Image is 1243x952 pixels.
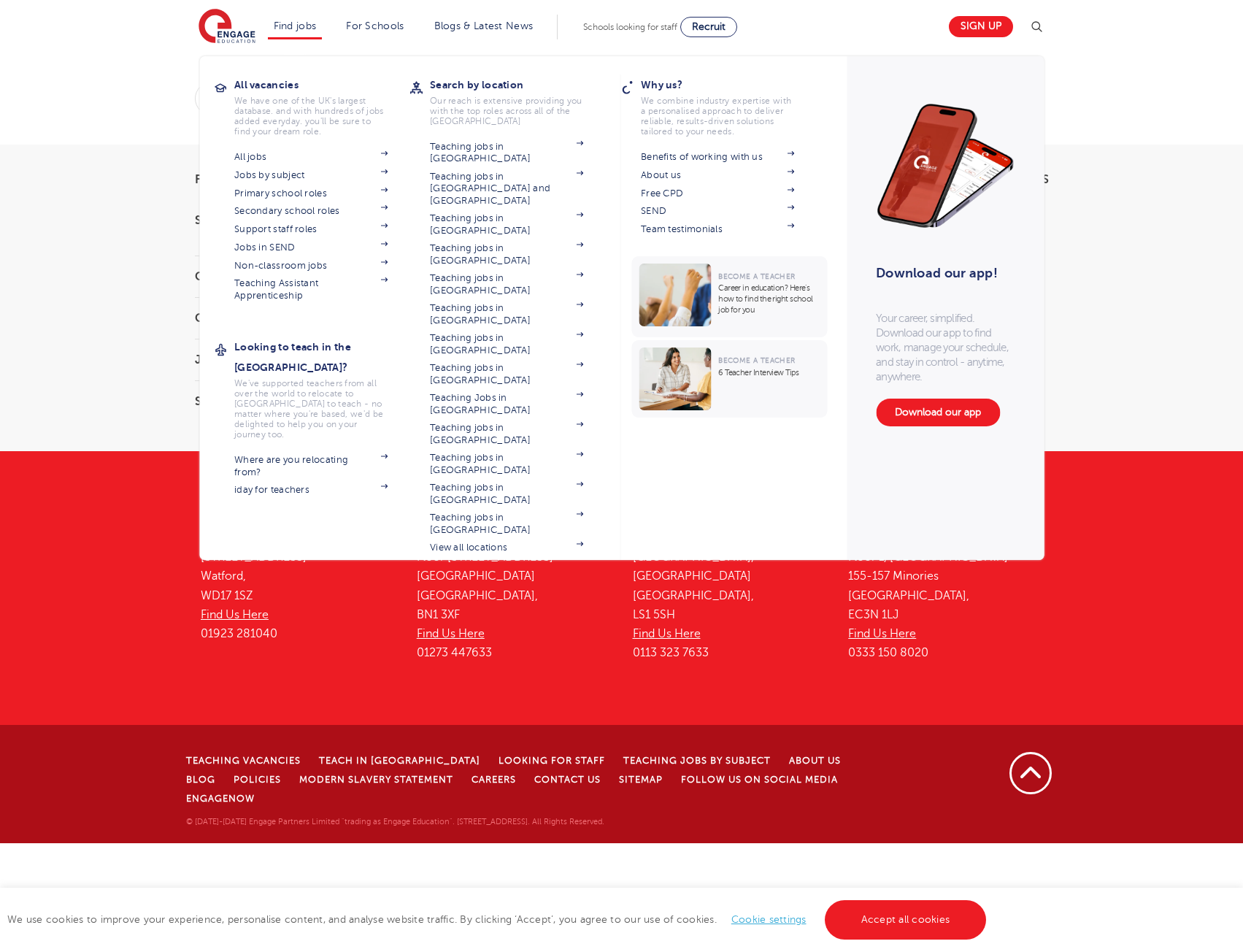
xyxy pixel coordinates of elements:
[641,169,794,181] a: About us
[234,260,388,272] a: Non-classroom jobs
[430,242,583,266] a: Teaching jobs in [GEOGRAPHIC_DATA]
[876,257,1008,289] h3: Download our app!
[430,141,583,165] a: Teaching jobs in [GEOGRAPHIC_DATA]
[430,96,583,126] p: Our reach is extensive providing you with the top roles across all of the [GEOGRAPHIC_DATA]
[641,151,794,163] a: Benefits of working with us
[583,22,677,32] span: Schools looking for staff
[718,367,820,378] p: 6 Teacher Interview Tips
[949,16,1013,37] a: Sign up
[641,74,816,137] a: Why us?We combine industry expertise with a personalised approach to deliver reliable, results-dr...
[848,627,916,640] a: Find Us Here
[234,277,388,302] a: Teaching Assistant Apprenticeship
[430,74,605,95] h3: Search by location
[718,356,795,364] span: Become a Teacher
[430,422,583,446] a: Teaching jobs in [GEOGRAPHIC_DATA]
[195,396,355,407] h3: Sector
[234,223,388,235] a: Support staff roles
[472,775,516,785] a: Careers
[234,74,409,137] a: All vacanciesWe have one of the UK's largest database. and with hundreds of jobs added everyday. ...
[434,20,534,31] a: Blogs & Latest News
[186,794,255,804] a: EngageNow
[234,96,388,137] p: We have one of the UK's largest database. and with hundreds of jobs added everyday. you'll be sur...
[234,337,409,439] a: Looking to teach in the [GEOGRAPHIC_DATA]?We've supported teachers from all over the world to rel...
[201,608,269,621] a: Find Us Here
[789,756,841,766] a: About Us
[234,151,388,163] a: All jobs
[430,362,583,386] a: Teaching jobs in [GEOGRAPHIC_DATA]
[825,900,987,940] a: Accept all cookies
[234,205,388,217] a: Secondary school roles
[623,756,771,766] a: Teaching jobs by subject
[186,815,906,829] p: © [DATE]-[DATE] Engage Partners Limited "trading as Engage Education". [STREET_ADDRESS]. All Righ...
[199,9,255,45] img: Engage Education
[718,283,820,315] p: Career in education? Here’s how to find the right school job for you
[430,392,583,416] a: Teaching Jobs in [GEOGRAPHIC_DATA]
[430,332,583,356] a: Teaching jobs in [GEOGRAPHIC_DATA]
[430,212,583,237] a: Teaching jobs in [GEOGRAPHIC_DATA]
[876,311,1015,384] p: Your career, simplified. Download our app to find work, manage your schedule, and stay in control...
[195,174,239,185] span: Filters
[299,775,453,785] a: Modern Slavery Statement
[641,205,794,217] a: SEND
[186,775,215,785] a: Blog
[234,484,388,496] a: iday for teachers
[195,354,355,366] h3: Job Type
[417,548,611,663] p: Floor [STREET_ADDRESS] [GEOGRAPHIC_DATA] [GEOGRAPHIC_DATA], BN1 3XF 01273 447633
[619,775,663,785] a: Sitemap
[430,512,583,536] a: Teaching jobs in [GEOGRAPHIC_DATA]
[234,74,409,95] h3: All vacancies
[234,169,388,181] a: Jobs by subject
[234,337,409,377] h3: Looking to teach in the [GEOGRAPHIC_DATA]?
[195,271,355,283] h3: County
[633,548,827,663] p: [GEOGRAPHIC_DATA], [GEOGRAPHIC_DATA] [GEOGRAPHIC_DATA], LS1 5SH 0113 323 7633
[680,17,737,37] a: Recruit
[641,223,794,235] a: Team testimonials
[641,188,794,199] a: Free CPD
[681,775,838,785] a: Follow us on Social Media
[195,82,888,115] div: Submit
[641,96,794,137] p: We combine industry expertise with a personalised approach to deliver reliable, results-driven so...
[186,756,301,766] a: Teaching Vacancies
[319,756,480,766] a: Teach in [GEOGRAPHIC_DATA]
[534,775,601,785] a: Contact Us
[234,775,281,785] a: Policies
[7,914,990,925] span: We use cookies to improve your experience, personalise content, and analyse website traffic. By c...
[430,452,583,476] a: Teaching jobs in [GEOGRAPHIC_DATA]
[430,302,583,326] a: Teaching jobs in [GEOGRAPHIC_DATA]
[195,215,355,226] h3: Start Date
[631,256,831,337] a: Become a TeacherCareer in education? Here’s how to find the right school job for you
[692,21,726,32] span: Recruit
[731,914,807,925] a: Cookie settings
[430,482,583,506] a: Teaching jobs in [GEOGRAPHIC_DATA]
[234,242,388,253] a: Jobs in SEND
[234,454,388,478] a: Where are you relocating from?
[430,74,605,126] a: Search by locationOur reach is extensive providing you with the top roles across all of the [GEOG...
[641,74,816,95] h3: Why us?
[631,340,831,418] a: Become a Teacher6 Teacher Interview Tips
[876,399,1000,426] a: Download our app
[430,542,583,553] a: View all locations
[430,171,583,207] a: Teaching jobs in [GEOGRAPHIC_DATA] and [GEOGRAPHIC_DATA]
[274,20,317,31] a: Find jobs
[848,548,1042,663] p: Floor 1, [GEOGRAPHIC_DATA] 155-157 Minories [GEOGRAPHIC_DATA], EC3N 1LJ 0333 150 8020
[234,378,388,439] p: We've supported teachers from all over the world to relocate to [GEOGRAPHIC_DATA] to teach - no m...
[234,188,388,199] a: Primary school roles
[201,548,395,643] p: [STREET_ADDRESS] Watford, WD17 1SZ 01923 281040
[499,756,605,766] a: Looking for staff
[346,20,404,31] a: For Schools
[430,272,583,296] a: Teaching jobs in [GEOGRAPHIC_DATA]
[633,627,701,640] a: Find Us Here
[718,272,795,280] span: Become a Teacher
[417,627,485,640] a: Find Us Here
[195,312,355,324] h3: City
